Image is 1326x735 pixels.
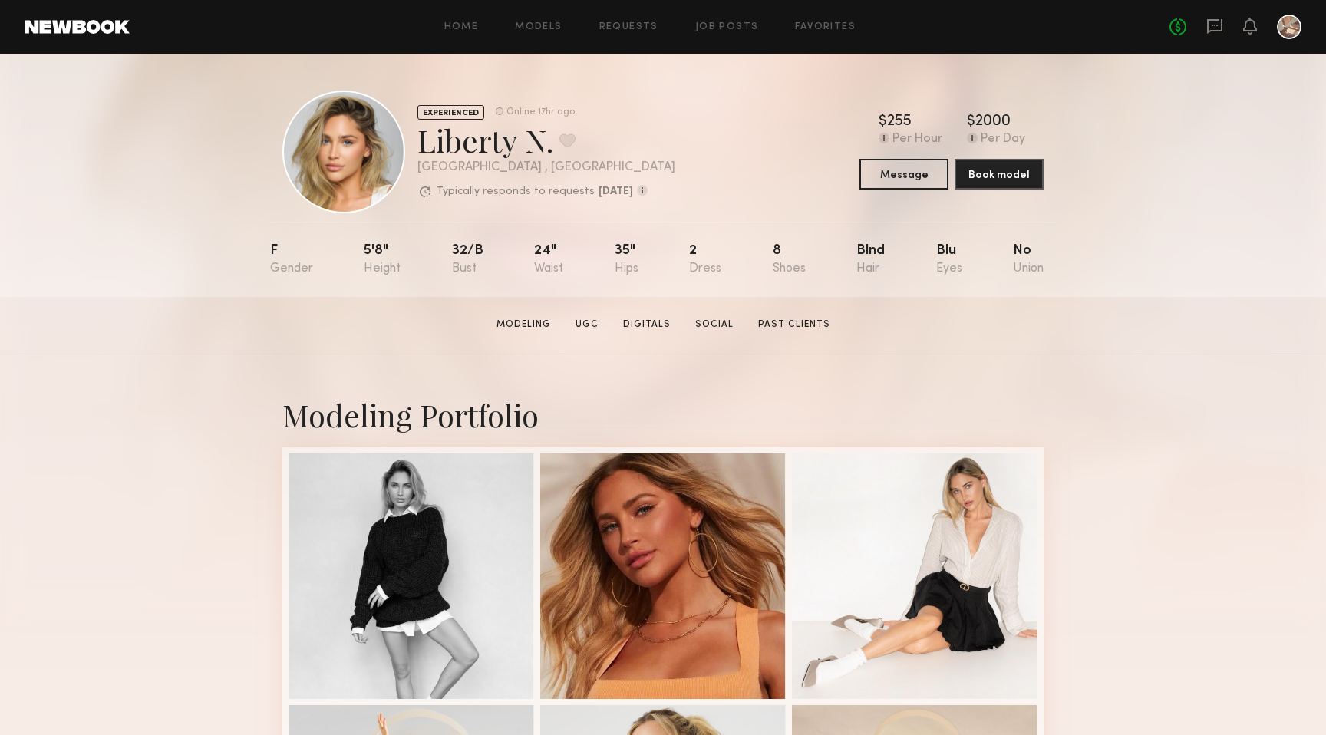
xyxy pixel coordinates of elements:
a: Social [689,318,740,331]
a: Job Posts [695,22,759,32]
div: 2 [689,244,721,275]
div: [GEOGRAPHIC_DATA] , [GEOGRAPHIC_DATA] [417,161,675,174]
div: Online 17hr ago [506,107,575,117]
a: Favorites [795,22,856,32]
b: [DATE] [599,186,633,197]
a: Requests [599,22,658,32]
div: 2000 [975,114,1011,130]
a: Past Clients [752,318,836,331]
div: F [270,244,313,275]
div: EXPERIENCED [417,105,484,120]
a: Digitals [617,318,677,331]
div: 255 [887,114,912,130]
p: Typically responds to requests [437,186,595,197]
button: Book model [955,159,1044,190]
div: Liberty N. [417,120,675,160]
a: UGC [569,318,605,331]
button: Message [859,159,948,190]
div: 32/b [452,244,483,275]
a: Models [515,22,562,32]
div: 35" [615,244,638,275]
div: Per Day [981,133,1025,147]
a: Home [444,22,479,32]
div: Blu [936,244,962,275]
div: No [1013,244,1044,275]
div: Blnd [856,244,885,275]
div: $ [967,114,975,130]
div: 24" [534,244,563,275]
div: Modeling Portfolio [282,394,1044,435]
div: Per Hour [892,133,942,147]
div: 5'8" [364,244,401,275]
a: Modeling [490,318,557,331]
div: $ [879,114,887,130]
div: 8 [773,244,806,275]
